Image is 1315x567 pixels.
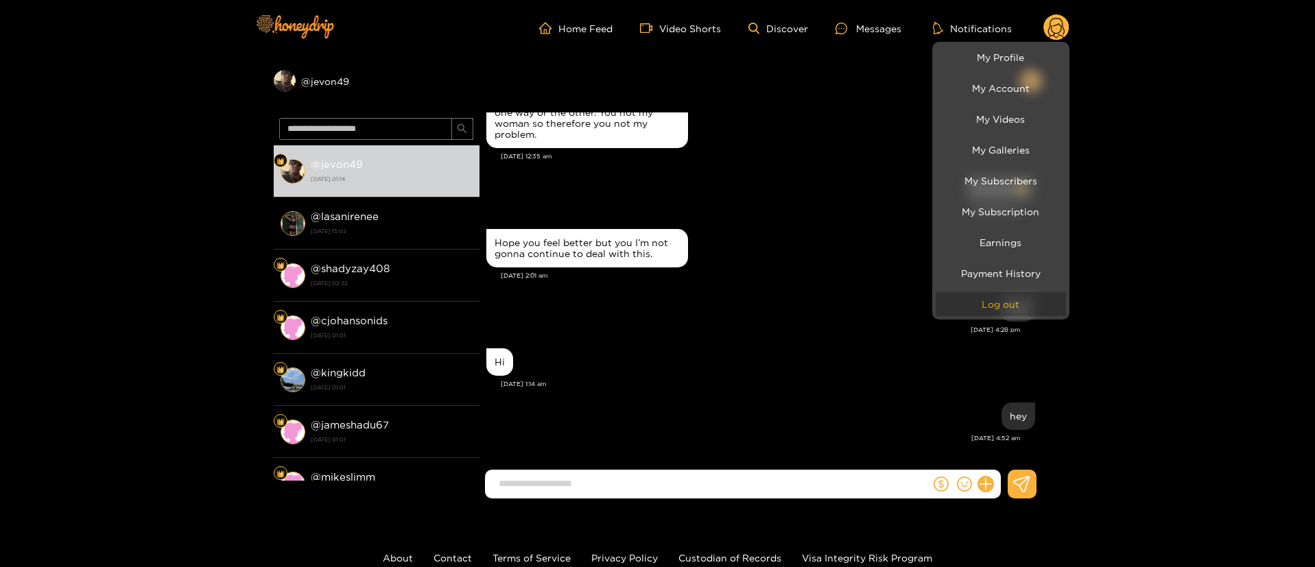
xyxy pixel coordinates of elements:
[936,292,1066,316] button: Log out
[936,169,1066,193] a: My Subscribers
[936,107,1066,131] a: My Videos
[936,76,1066,100] a: My Account
[936,138,1066,162] a: My Galleries
[936,261,1066,285] a: Payment History
[936,45,1066,69] a: My Profile
[936,200,1066,224] a: My Subscription
[936,230,1066,254] a: Earnings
